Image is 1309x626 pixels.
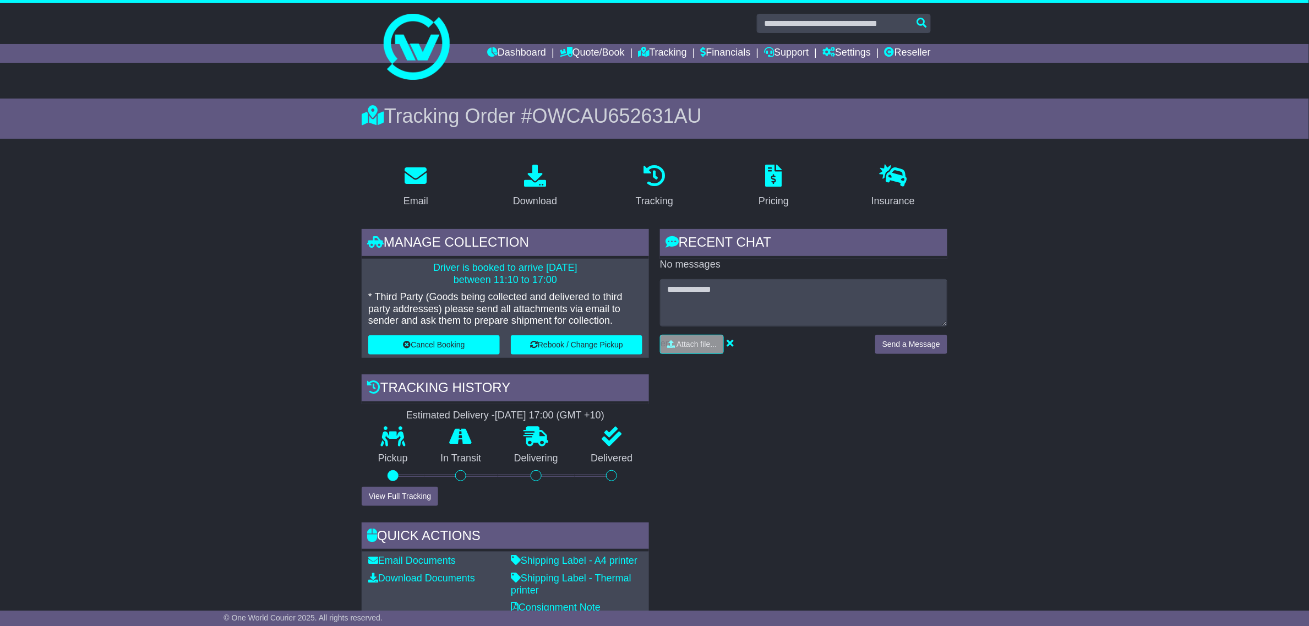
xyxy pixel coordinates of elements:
[498,453,575,465] p: Delivering
[511,573,631,596] a: Shipping Label - Thermal printer
[368,573,475,584] a: Download Documents
[751,161,796,213] a: Pricing
[362,104,947,128] div: Tracking Order #
[511,602,601,613] a: Consignment Note
[506,161,564,213] a: Download
[875,335,947,354] button: Send a Message
[362,522,649,552] div: Quick Actions
[511,335,642,355] button: Rebook / Change Pickup
[368,335,500,355] button: Cancel Booking
[362,229,649,259] div: Manage collection
[424,453,498,465] p: In Transit
[223,613,383,622] span: © One World Courier 2025. All rights reserved.
[575,453,650,465] p: Delivered
[495,410,604,422] div: [DATE] 17:00 (GMT +10)
[701,44,751,63] a: Financials
[864,161,922,213] a: Insurance
[487,44,546,63] a: Dashboard
[629,161,680,213] a: Tracking
[362,410,649,422] div: Estimated Delivery -
[639,44,687,63] a: Tracking
[822,44,871,63] a: Settings
[660,259,947,271] p: No messages
[403,194,428,209] div: Email
[362,374,649,404] div: Tracking history
[885,44,931,63] a: Reseller
[368,262,642,286] p: Driver is booked to arrive [DATE] between 11:10 to 17:00
[511,555,637,566] a: Shipping Label - A4 printer
[513,194,557,209] div: Download
[532,105,702,127] span: OWCAU652631AU
[660,229,947,259] div: RECENT CHAT
[368,291,642,327] p: * Third Party (Goods being collected and delivered to third party addresses) please send all atta...
[560,44,625,63] a: Quote/Book
[362,453,424,465] p: Pickup
[636,194,673,209] div: Tracking
[368,555,456,566] a: Email Documents
[396,161,435,213] a: Email
[764,44,809,63] a: Support
[362,487,438,506] button: View Full Tracking
[871,194,915,209] div: Insurance
[759,194,789,209] div: Pricing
